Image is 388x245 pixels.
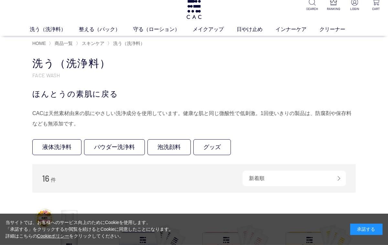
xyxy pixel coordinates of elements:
[147,139,191,155] a: 泡洗顔料
[42,173,49,183] span: 16
[55,41,73,46] span: 商品一覧
[112,41,145,46] a: 洗う（洗浄料）
[348,6,361,11] p: LOGIN
[30,26,79,33] a: 洗う（洗浄料）
[319,26,358,33] a: クリーナー
[32,41,46,46] a: HOME
[49,40,74,47] li: 〉
[107,40,146,47] li: 〉
[133,26,193,33] a: 守る（ローション）
[32,108,356,129] div: CACは天然素材由来の肌にやさしい洗浄成分を使用しています。健康な肌と同じ微酸性で低刺激。1回使いきりの製品は、防腐剤や保存料なども無添加です。
[32,88,356,100] div: ほんとうの素肌に戻る
[32,72,356,79] p: FACE WASH
[84,139,145,155] a: パウダー洗浄料
[79,26,133,33] a: 整える（パック）
[32,57,356,70] h1: 洗う（洗浄料）
[82,41,104,46] span: スキンケア
[32,139,81,155] a: 液体洗浄料
[193,26,237,33] a: メイクアップ
[5,219,174,240] div: 当サイトでは、お客様へのサービス向上のためにCookieを使用します。 「承諾する」をクリックするか閲覧を続けるとCookieに同意したことになります。 詳細はこちらの をクリックしてください。
[53,41,73,46] a: 商品一覧
[76,40,106,47] li: 〉
[113,41,145,46] span: 洗う（洗浄料）
[193,139,231,155] a: グッズ
[275,26,319,33] a: インナーケア
[237,26,275,33] a: 日やけ止め
[350,224,383,235] div: 承諾する
[37,233,70,239] a: Cookieポリシー
[305,6,319,11] p: SEARCH
[327,6,340,11] p: RANKING
[369,6,383,11] p: CART
[81,41,104,46] a: スキンケア
[242,171,346,186] div: 新着順
[51,177,56,183] span: 件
